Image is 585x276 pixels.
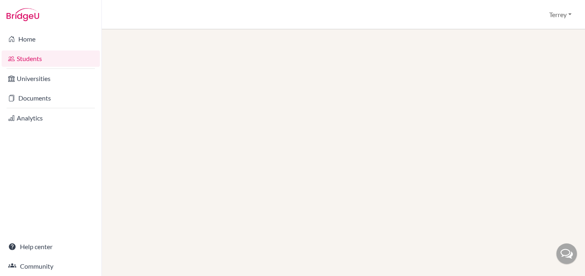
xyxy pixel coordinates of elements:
[2,70,100,87] a: Universities
[2,50,100,67] a: Students
[2,90,100,106] a: Documents
[7,8,39,21] img: Bridge-U
[2,110,100,126] a: Analytics
[545,7,575,22] button: Terrey
[2,31,100,47] a: Home
[2,258,100,274] a: Community
[2,239,100,255] a: Help center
